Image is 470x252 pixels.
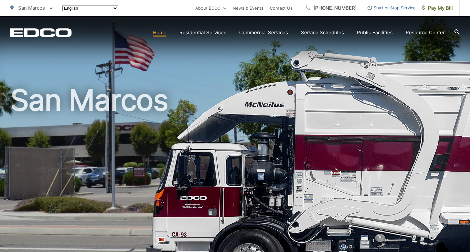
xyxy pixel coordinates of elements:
[10,28,72,37] a: EDCD logo. Return to the homepage.
[239,29,288,37] a: Commercial Services
[18,5,45,11] span: San Marcos
[406,29,445,37] a: Resource Center
[301,29,344,37] a: Service Schedules
[422,4,453,12] span: Pay My Bill
[179,29,226,37] a: Residential Services
[357,29,393,37] a: Public Facilities
[270,4,293,12] a: Contact Us
[195,4,226,12] a: About EDCO
[233,4,263,12] a: News & Events
[62,5,118,11] select: Select a language
[153,29,166,37] a: Home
